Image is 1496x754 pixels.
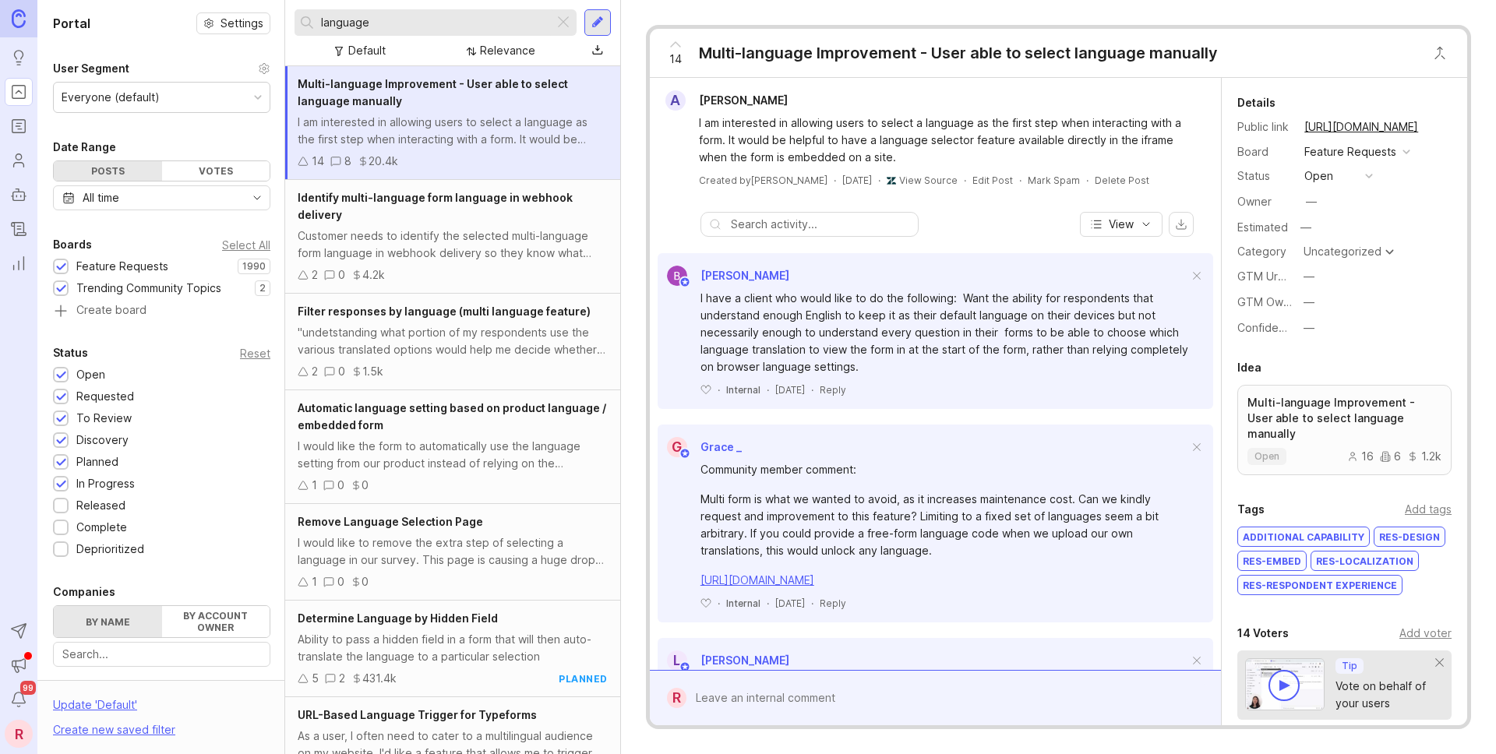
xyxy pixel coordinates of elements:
[667,266,687,286] img: Bailey Thompson
[1237,624,1289,643] div: 14 Voters
[731,216,910,233] input: Search activity...
[726,597,760,610] div: Internal
[775,597,805,609] time: [DATE]
[312,573,317,590] div: 1
[196,12,270,34] button: Settings
[362,363,383,380] div: 1.5k
[285,390,620,504] a: Automatic language setting based on product language / embedded formI would like the form to auto...
[1086,174,1088,187] div: ·
[298,77,568,107] span: Multi-language Improvement - User able to select language manually
[298,401,606,432] span: Automatic language setting based on product language / embedded form
[665,90,686,111] div: A
[1304,294,1314,311] div: —
[1237,167,1292,185] div: Status
[337,477,344,494] div: 0
[775,384,805,396] time: [DATE]
[811,383,813,396] div: ·
[76,497,125,514] div: Released
[162,161,270,181] div: Votes
[669,51,682,68] span: 14
[298,611,498,625] span: Determine Language by Hidden Field
[1407,451,1441,462] div: 1.2k
[1347,451,1374,462] div: 16
[767,383,769,396] div: ·
[559,672,608,685] div: planned
[1237,143,1292,160] div: Board
[285,601,620,697] a: Determine Language by Hidden FieldAbility to pass a hidden field in a form that will then auto-tr...
[667,650,687,671] div: L
[362,670,397,687] div: 431.4k
[480,42,535,59] div: Relevance
[5,112,33,140] a: Roadmaps
[285,180,620,294] a: Identify multi-language form language in webhook deliveryCustomer needs to identify the selected ...
[53,14,90,33] h1: Portal
[298,438,608,472] div: I would like the form to automatically use the language setting from our product instead of relyi...
[1304,246,1381,257] div: Uncategorized
[1028,174,1080,187] button: Mark Spam
[53,138,116,157] div: Date Range
[83,189,119,206] div: All time
[76,280,221,297] div: Trending Community Topics
[899,174,958,186] a: View Source
[76,258,168,275] div: Feature Requests
[667,437,687,457] div: G
[1080,212,1163,237] button: View
[1095,174,1149,187] div: Delete Post
[1342,660,1357,672] p: Tip
[348,42,386,59] div: Default
[700,461,1188,478] div: Community member comment:
[1237,358,1261,377] div: Idea
[1311,551,1418,570] div: RES-Localization
[12,9,26,27] img: Canny Home
[1304,319,1314,336] div: —
[1237,295,1300,308] label: GTM Owner
[1304,143,1396,160] div: Feature Requests
[700,654,789,667] span: [PERSON_NAME]
[5,181,33,209] a: Autopilot
[53,59,129,78] div: User Segment
[53,235,92,254] div: Boards
[679,661,690,673] img: member badge
[1237,385,1452,475] a: Multi-language Improvement - User able to select language manuallyopen1661.2k
[53,721,175,738] div: Create new saved filter
[53,583,115,601] div: Companies
[1300,117,1423,137] a: [URL][DOMAIN_NAME]
[76,432,129,449] div: Discovery
[667,688,686,708] div: R
[285,504,620,601] a: Remove Language Selection PageI would like to remove the extra step of selecting a language in ou...
[5,44,33,72] a: Ideas
[1238,576,1402,594] div: RES-Respondent Experience
[1238,551,1306,570] div: RES-Embed
[887,176,896,185] img: zendesk
[820,597,846,610] div: Reply
[1304,268,1314,285] div: —
[259,282,266,294] p: 2
[834,174,836,187] div: ·
[5,720,33,748] button: R
[1405,501,1452,518] div: Add tags
[162,606,270,637] label: By account owner
[1304,167,1333,185] div: open
[1335,678,1436,712] div: Vote on behalf of your users
[5,78,33,106] a: Portal
[1380,451,1401,462] div: 6
[76,388,134,405] div: Requested
[700,269,789,282] span: [PERSON_NAME]
[5,685,33,713] button: Notifications
[964,174,966,187] div: ·
[699,93,788,107] span: [PERSON_NAME]
[76,519,127,536] div: Complete
[842,174,872,186] time: [DATE]
[700,290,1188,375] div: I have a client who would like to do the following: Want the ability for respondents that underst...
[298,227,608,262] div: Customer needs to identify the selected multi-language form language in webhook delivery so they ...
[658,437,742,457] a: GGrace _
[76,541,144,558] div: Deprioritized
[811,597,813,610] div: ·
[1237,270,1311,283] label: GTM Urgency
[298,191,573,221] span: Identify multi-language form language in webhook delivery
[1237,93,1275,112] div: Details
[1237,118,1292,136] div: Public link
[1245,658,1325,710] img: video-thumbnail-vote-d41b83416815613422e2ca741bf692cc.jpg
